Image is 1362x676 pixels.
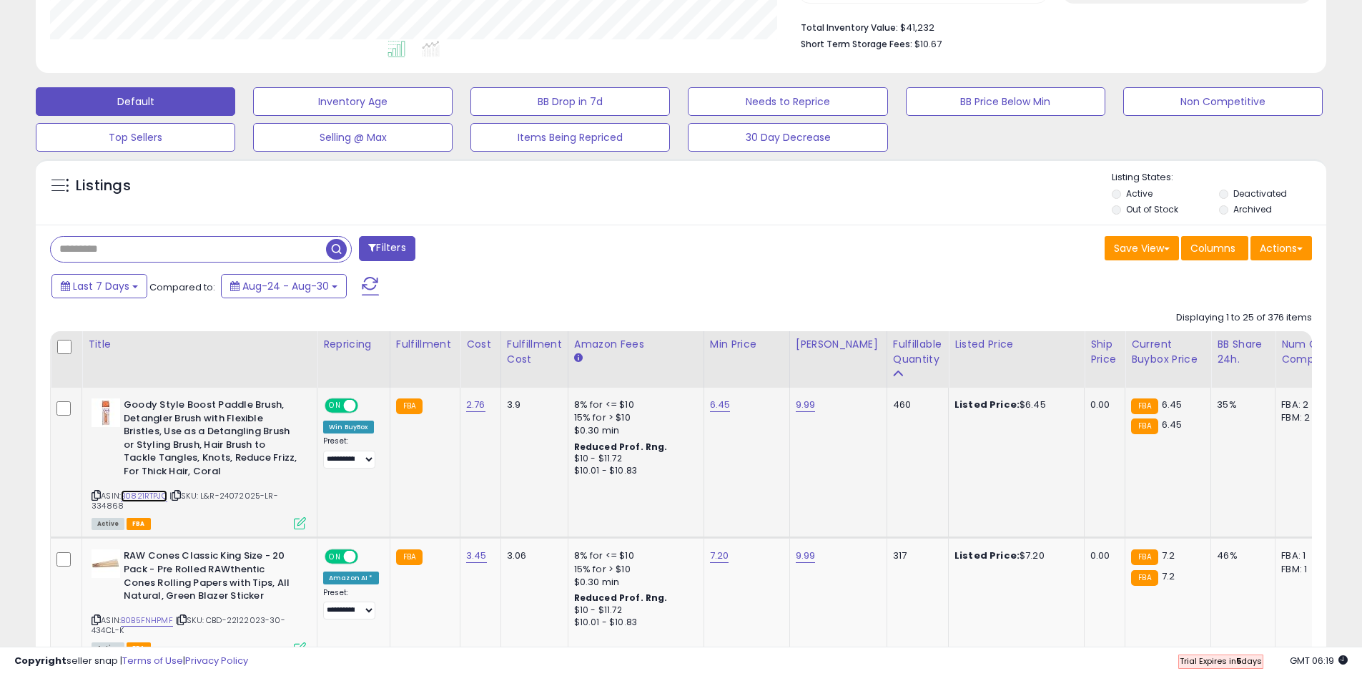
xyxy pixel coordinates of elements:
small: FBA [1131,549,1158,565]
div: Current Buybox Price [1131,337,1205,367]
button: Actions [1250,236,1312,260]
a: 9.99 [796,549,816,563]
div: [PERSON_NAME] [796,337,881,352]
p: Listing States: [1112,171,1326,185]
div: seller snap | | [14,655,248,668]
button: BB Price Below Min [906,87,1105,116]
a: B0821RTPJC [121,490,167,502]
span: 6.45 [1162,398,1183,411]
div: Amazon Fees [574,337,698,352]
span: Last 7 Days [73,279,129,293]
label: Active [1126,187,1153,200]
div: 0.00 [1090,398,1114,411]
span: Aug-24 - Aug-30 [242,279,329,293]
span: Compared to: [149,280,215,294]
span: All listings currently available for purchase on Amazon [92,518,124,530]
div: 317 [893,549,937,562]
small: FBA [1131,418,1158,434]
div: $10 - $11.72 [574,604,693,617]
h5: Listings [76,176,131,196]
div: Preset: [323,436,379,469]
small: FBA [396,398,423,414]
small: FBA [1131,398,1158,414]
b: Listed Price: [954,398,1020,411]
a: Privacy Policy [185,654,248,667]
a: 9.99 [796,398,816,412]
div: 15% for > $10 [574,411,693,424]
b: Goody Style Boost Paddle Brush, Detangler Brush with Flexible Bristles, Use as a Detangling Brush... [124,398,297,481]
div: Title [88,337,311,352]
span: 7.2 [1162,549,1175,562]
b: Reduced Prof. Rng. [574,441,668,453]
div: Preset: [323,588,379,620]
div: Fulfillment Cost [507,337,562,367]
b: Total Inventory Value: [801,21,898,34]
div: $10 - $11.72 [574,453,693,465]
button: Default [36,87,235,116]
b: Short Term Storage Fees: [801,38,912,50]
div: Fulfillable Quantity [893,337,942,367]
div: 8% for <= $10 [574,549,693,562]
div: FBM: 2 [1281,411,1328,424]
div: FBM: 1 [1281,563,1328,576]
div: 3.06 [507,549,557,562]
div: Listed Price [954,337,1078,352]
div: Cost [466,337,495,352]
div: $6.45 [954,398,1073,411]
div: FBA: 2 [1281,398,1328,411]
span: 6.45 [1162,418,1183,431]
span: 7.2 [1162,569,1175,583]
b: RAW Cones Classic King Size - 20 Pack - Pre Rolled RAWthentic Cones Rolling Papers with Tips, All... [124,549,297,606]
div: 8% for <= $10 [574,398,693,411]
button: Selling @ Max [253,123,453,152]
button: Aug-24 - Aug-30 [221,274,347,298]
a: Terms of Use [122,654,183,667]
div: 35% [1217,398,1264,411]
span: Trial Expires in days [1180,655,1262,667]
span: OFF [356,551,379,563]
span: $10.67 [914,37,942,51]
b: Reduced Prof. Rng. [574,592,668,604]
button: Needs to Reprice [688,87,887,116]
button: Non Competitive [1123,87,1323,116]
button: Inventory Age [253,87,453,116]
button: 30 Day Decrease [688,123,887,152]
button: Save View [1105,236,1179,260]
a: B0B5FNHPMF [121,614,173,627]
div: 0.00 [1090,549,1114,562]
span: ON [326,400,344,412]
div: Amazon AI * [323,572,379,584]
span: FBA [127,518,151,530]
span: | SKU: CBD-22122023-30-434CL-K [92,614,285,636]
button: BB Drop in 7d [470,87,670,116]
label: Out of Stock [1126,203,1178,215]
div: 46% [1217,549,1264,562]
div: 3.9 [507,398,557,411]
button: Filters [359,236,415,261]
div: $7.20 [954,549,1073,562]
b: 5 [1236,655,1241,667]
button: Top Sellers [36,123,235,152]
div: $10.01 - $10.83 [574,617,693,629]
a: 3.45 [466,549,487,563]
div: FBA: 1 [1281,549,1328,562]
div: $0.30 min [574,424,693,437]
div: Min Price [710,337,784,352]
a: 2.76 [466,398,485,412]
span: Columns [1190,241,1235,255]
div: Ship Price [1090,337,1119,367]
b: Listed Price: [954,549,1020,562]
button: Last 7 Days [51,274,147,298]
small: Amazon Fees. [574,352,583,365]
span: OFF [356,400,379,412]
strong: Copyright [14,654,66,667]
div: 460 [893,398,937,411]
div: $10.01 - $10.83 [574,465,693,477]
a: 7.20 [710,549,729,563]
div: Win BuyBox [323,421,374,433]
label: Archived [1233,203,1272,215]
div: $0.30 min [574,576,693,589]
img: 31HzwLGKZbL._SL40_.jpg [92,398,120,427]
button: Items Being Repriced [470,123,670,152]
span: ON [326,551,344,563]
